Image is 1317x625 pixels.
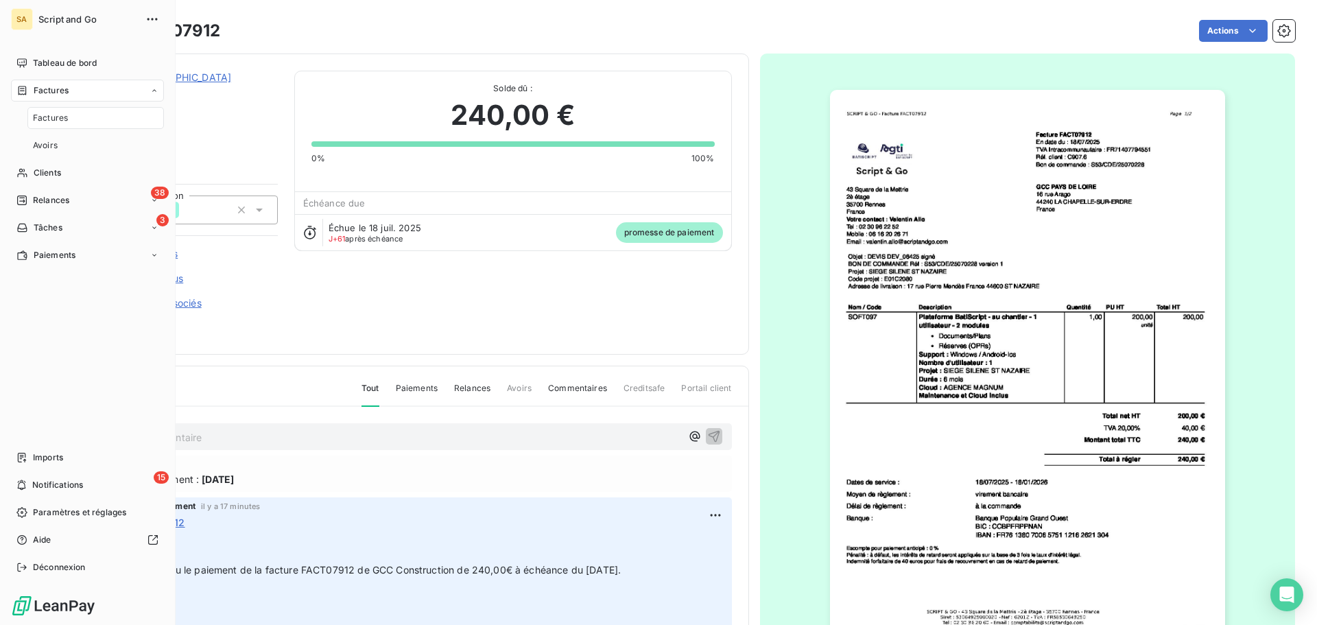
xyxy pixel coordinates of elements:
[202,472,234,486] span: [DATE]
[616,222,723,243] span: promesse de paiement
[329,235,403,243] span: après échéance
[38,14,137,25] span: Script and Go
[1270,578,1303,611] div: Open Intercom Messenger
[361,382,379,407] span: Tout
[32,479,83,491] span: Notifications
[33,57,97,69] span: Tableau de bord
[691,152,715,165] span: 100%
[33,451,63,464] span: Imports
[11,529,164,551] a: Aide
[1199,20,1268,42] button: Actions
[33,506,126,519] span: Paramètres et réglages
[108,87,278,98] span: 46056416
[329,234,346,244] span: J+61
[201,502,261,510] span: il y a 17 minutes
[311,152,325,165] span: 0%
[311,82,715,95] span: Solde dû :
[34,222,62,234] span: Tâches
[33,534,51,546] span: Aide
[154,471,169,484] span: 15
[151,187,169,199] span: 38
[34,249,75,261] span: Paiements
[11,595,96,617] img: Logo LeanPay
[548,382,607,405] span: Commentaires
[454,382,490,405] span: Relances
[507,382,532,405] span: Avoirs
[624,382,665,405] span: Creditsafe
[33,139,58,152] span: Avoirs
[91,564,621,576] span: PI, nous avons reçu le paiement de la facture FACT07912 de GCC Construction de 240,00€ à échéance...
[34,167,61,179] span: Clients
[33,194,69,207] span: Relances
[329,222,421,233] span: Échue le 18 juil. 2025
[33,561,86,574] span: Déconnexion
[34,84,69,97] span: Factures
[33,112,68,124] span: Factures
[396,382,438,405] span: Paiements
[156,214,169,226] span: 3
[11,8,33,30] div: SA
[451,95,574,136] span: 240,00 €
[681,382,731,405] span: Portail client
[303,198,366,209] span: Échéance due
